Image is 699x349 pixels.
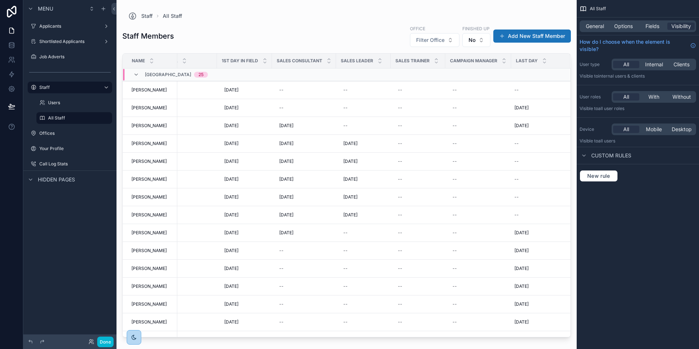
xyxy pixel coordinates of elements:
[398,319,402,325] div: --
[398,123,402,129] div: --
[514,319,529,325] span: [DATE]
[132,58,145,64] span: Name
[279,194,293,200] span: [DATE]
[276,120,332,132] a: [DATE]
[276,84,332,96] a: --
[343,212,358,218] span: [DATE]
[276,298,332,310] a: --
[512,263,561,274] a: [DATE]
[340,245,386,256] a: --
[395,281,441,292] a: --
[131,194,173,200] a: [PERSON_NAME]
[221,84,268,96] a: [DATE]
[580,38,687,53] span: How do I choose when the element is visible?
[623,126,629,133] span: All
[279,176,293,182] span: [DATE]
[514,301,529,307] span: [DATE]
[395,58,430,64] span: Sales Trainer
[512,138,561,149] a: --
[97,337,114,347] button: Done
[279,248,284,254] div: --
[28,143,112,154] a: Your Profile
[131,158,167,164] span: [PERSON_NAME]
[221,281,268,292] a: [DATE]
[221,298,268,310] a: [DATE]
[340,102,386,114] a: --
[279,158,293,164] span: [DATE]
[39,85,98,90] label: Staff
[512,281,561,292] a: [DATE]
[131,105,167,111] span: [PERSON_NAME]
[131,87,167,93] span: [PERSON_NAME]
[493,30,571,43] button: Add New Staff Member
[395,156,441,167] a: --
[343,194,358,200] span: [DATE]
[224,301,238,307] span: [DATE]
[131,141,173,146] a: [PERSON_NAME]
[28,82,112,93] a: Staff
[38,176,75,183] span: Hidden pages
[395,173,441,185] a: --
[671,23,691,30] span: Visibility
[645,23,659,30] span: Fields
[623,93,629,101] span: All
[453,158,457,164] div: --
[514,266,529,271] span: [DATE]
[276,156,332,167] a: [DATE]
[28,51,112,63] a: Job Adverts
[591,152,631,159] span: Custom rules
[224,141,238,146] span: [DATE]
[279,319,284,325] div: --
[279,301,284,307] div: --
[512,227,561,239] a: [DATE]
[674,61,690,68] span: Clients
[398,248,402,254] div: --
[672,93,691,101] span: Without
[128,12,153,20] a: Staff
[395,334,441,346] a: --
[131,301,173,307] a: [PERSON_NAME]
[580,106,696,111] p: Visible to
[28,20,112,32] a: Applicants
[450,209,507,221] a: --
[131,123,173,129] a: [PERSON_NAME]
[224,87,238,93] span: [DATE]
[450,263,507,274] a: --
[279,212,293,218] span: [DATE]
[580,73,696,79] p: Visible to
[343,319,348,325] div: --
[279,283,284,289] div: --
[221,173,268,185] a: [DATE]
[48,100,111,106] label: Users
[450,120,507,132] a: --
[514,194,519,200] div: --
[221,316,268,328] a: [DATE]
[512,120,561,132] a: [DATE]
[514,123,529,129] span: [DATE]
[340,209,386,221] a: [DATE]
[131,141,167,146] span: [PERSON_NAME]
[279,230,293,236] span: [DATE]
[450,156,507,167] a: --
[514,212,519,218] div: --
[221,156,268,167] a: [DATE]
[276,334,332,346] a: --
[343,283,348,289] div: --
[343,248,348,254] div: --
[395,120,441,132] a: --
[512,173,561,185] a: --
[512,84,561,96] a: --
[131,319,173,325] a: [PERSON_NAME]
[131,248,167,254] span: [PERSON_NAME]
[453,301,457,307] div: --
[398,176,402,182] div: --
[131,123,167,129] span: [PERSON_NAME]
[340,316,386,328] a: --
[580,62,609,67] label: User type
[450,281,507,292] a: --
[36,97,112,109] a: Users
[453,194,457,200] div: --
[395,209,441,221] a: --
[672,126,692,133] span: Desktop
